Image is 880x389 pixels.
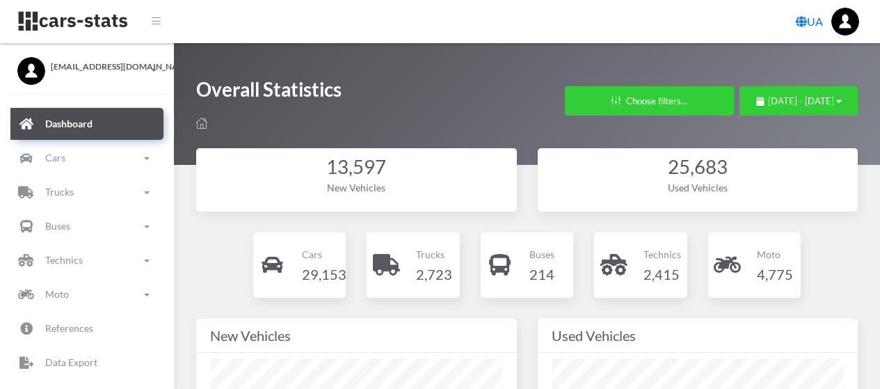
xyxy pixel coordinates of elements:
[768,95,834,106] span: [DATE] - [DATE]
[643,263,681,285] h4: 2,415
[10,143,163,175] a: Cars
[17,57,157,73] a: [EMAIL_ADDRESS][DOMAIN_NAME]
[529,246,554,263] p: Buses
[416,246,452,263] p: Trucks
[552,180,845,195] div: Used Vehicles
[45,252,83,269] p: Technics
[45,286,69,303] p: Moto
[739,86,858,116] button: [DATE] - [DATE]
[196,77,342,109] h1: Overall Statistics
[552,324,845,347] div: Used Vehicles
[17,10,129,32] img: navbar brand
[529,263,554,285] h4: 214
[10,211,163,243] a: Buses
[643,246,681,263] p: Technics
[51,61,157,73] span: [EMAIL_ADDRESS][DOMAIN_NAME]
[45,184,74,201] p: Trucks
[45,218,70,235] p: Buses
[10,279,163,311] a: Moto
[552,154,845,181] div: 25,683
[565,86,734,116] button: Choose filters...
[210,180,503,195] div: New Vehicles
[302,263,346,285] h4: 29,153
[416,263,452,285] h4: 2,723
[790,8,829,35] a: UA
[210,324,503,347] div: New Vehicles
[10,177,163,209] a: Trucks
[10,245,163,277] a: Technics
[210,154,503,181] div: 13,597
[757,263,793,285] h4: 4,775
[831,8,859,35] img: ...
[10,313,163,345] a: References
[10,109,163,141] a: Dashboard
[757,246,793,263] p: Moto
[45,150,65,167] p: Cars
[45,320,93,338] p: References
[10,347,163,379] a: Data Export
[45,354,97,372] p: Data Export
[45,116,93,133] p: Dashboard
[302,246,346,263] p: Cars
